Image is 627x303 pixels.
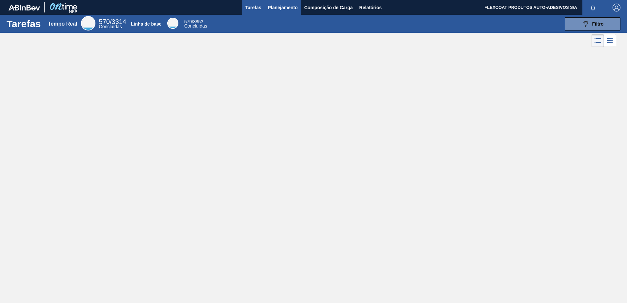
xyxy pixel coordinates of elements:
span: Filtro [592,21,604,27]
div: Real Time [99,19,126,29]
span: Concluídas [184,23,207,29]
div: Visão em Cards [604,34,616,47]
div: Tempo Real [48,21,77,27]
div: Base Line [184,20,207,28]
font: 3853 [193,19,203,24]
span: Relatórios [359,4,382,11]
h1: Tarefas [7,20,41,28]
font: 3314 [111,18,126,25]
div: Real Time [81,16,95,30]
img: TNhmsLtSVTkK8tSr43FrP2fwEKptu5GPRR3wAAAABJRU5ErkJggg== [9,5,40,10]
span: / [99,18,126,25]
button: Filtro [565,17,620,30]
span: Planejamento [268,4,298,11]
button: Notificações [582,3,603,12]
div: Linha de base [131,21,161,27]
span: 579 [184,19,192,24]
div: Base Line [167,18,178,29]
span: 570 [99,18,110,25]
span: Composição de Carga [304,4,353,11]
span: Tarefas [245,4,261,11]
span: Concluídas [99,24,122,29]
img: Logout [613,4,620,11]
div: Visão em Lista [592,34,604,47]
span: / [184,19,203,24]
